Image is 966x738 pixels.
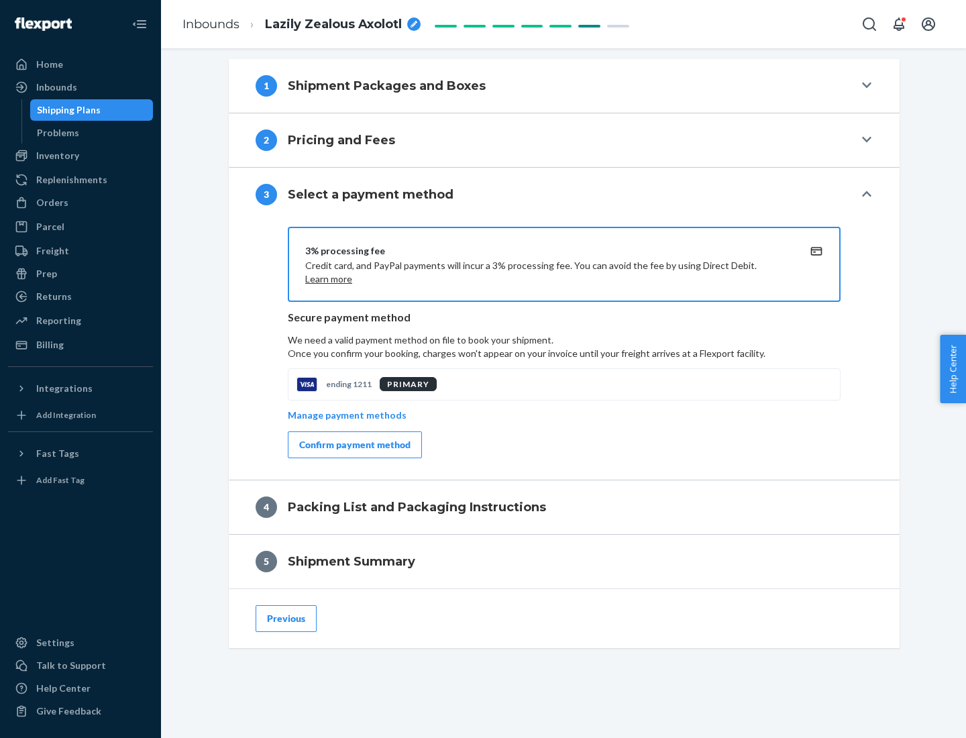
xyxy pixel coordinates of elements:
div: Add Fast Tag [36,474,85,486]
p: We need a valid payment method on file to book your shipment. [288,333,841,360]
img: Flexport logo [15,17,72,31]
a: Inbounds [8,76,153,98]
a: Parcel [8,216,153,238]
div: Settings [36,636,74,649]
button: Integrations [8,378,153,399]
div: Talk to Support [36,659,106,672]
a: Orders [8,192,153,213]
h4: Shipment Summary [288,553,415,570]
button: 5Shipment Summary [229,535,900,588]
div: Freight [36,244,69,258]
button: Confirm payment method [288,431,422,458]
div: Shipping Plans [37,103,101,117]
p: Once you confirm your booking, charges won't appear on your invoice until your freight arrives at... [288,347,841,360]
div: 3 [256,184,277,205]
a: Home [8,54,153,75]
div: Inventory [36,149,79,162]
button: Give Feedback [8,700,153,722]
div: Help Center [36,682,91,695]
button: Open account menu [915,11,942,38]
a: Talk to Support [8,655,153,676]
h4: Select a payment method [288,186,453,203]
a: Problems [30,122,154,144]
button: Previous [256,605,317,632]
div: Billing [36,338,64,352]
div: 5 [256,551,277,572]
div: Parcel [36,220,64,233]
button: 4Packing List and Packaging Instructions [229,480,900,534]
button: Learn more [305,272,352,286]
h4: Shipment Packages and Boxes [288,77,486,95]
p: Credit card, and PayPal payments will incur a 3% processing fee. You can avoid the fee by using D... [305,259,791,286]
button: Close Navigation [126,11,153,38]
div: 4 [256,496,277,518]
a: Inventory [8,145,153,166]
a: Replenishments [8,169,153,191]
a: Add Integration [8,405,153,426]
a: Help Center [8,678,153,699]
div: Orders [36,196,68,209]
div: 1 [256,75,277,97]
div: 3% processing fee [305,244,791,258]
div: Integrations [36,382,93,395]
div: Give Feedback [36,704,101,718]
div: Add Integration [36,409,96,421]
div: Reporting [36,314,81,327]
div: PRIMARY [380,377,437,391]
button: Fast Tags [8,443,153,464]
h4: Pricing and Fees [288,131,395,149]
a: Billing [8,334,153,356]
div: Inbounds [36,81,77,94]
a: Settings [8,632,153,653]
a: Inbounds [182,17,239,32]
div: Returns [36,290,72,303]
a: Freight [8,240,153,262]
div: Fast Tags [36,447,79,460]
span: Lazily Zealous Axolotl [265,16,402,34]
a: Reporting [8,310,153,331]
a: Returns [8,286,153,307]
a: Prep [8,263,153,284]
div: 2 [256,129,277,151]
div: Problems [37,126,79,140]
button: Help Center [940,335,966,403]
p: Manage payment methods [288,409,407,422]
a: Shipping Plans [30,99,154,121]
p: ending 1211 [326,378,372,390]
h4: Packing List and Packaging Instructions [288,498,546,516]
div: Replenishments [36,173,107,187]
button: 3Select a payment method [229,168,900,221]
div: Prep [36,267,57,280]
button: 2Pricing and Fees [229,113,900,167]
p: Secure payment method [288,310,841,325]
div: Home [36,58,63,71]
div: Confirm payment method [299,438,411,452]
ol: breadcrumbs [172,5,431,44]
button: Open notifications [885,11,912,38]
button: Open Search Box [856,11,883,38]
button: 1Shipment Packages and Boxes [229,59,900,113]
a: Add Fast Tag [8,470,153,491]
